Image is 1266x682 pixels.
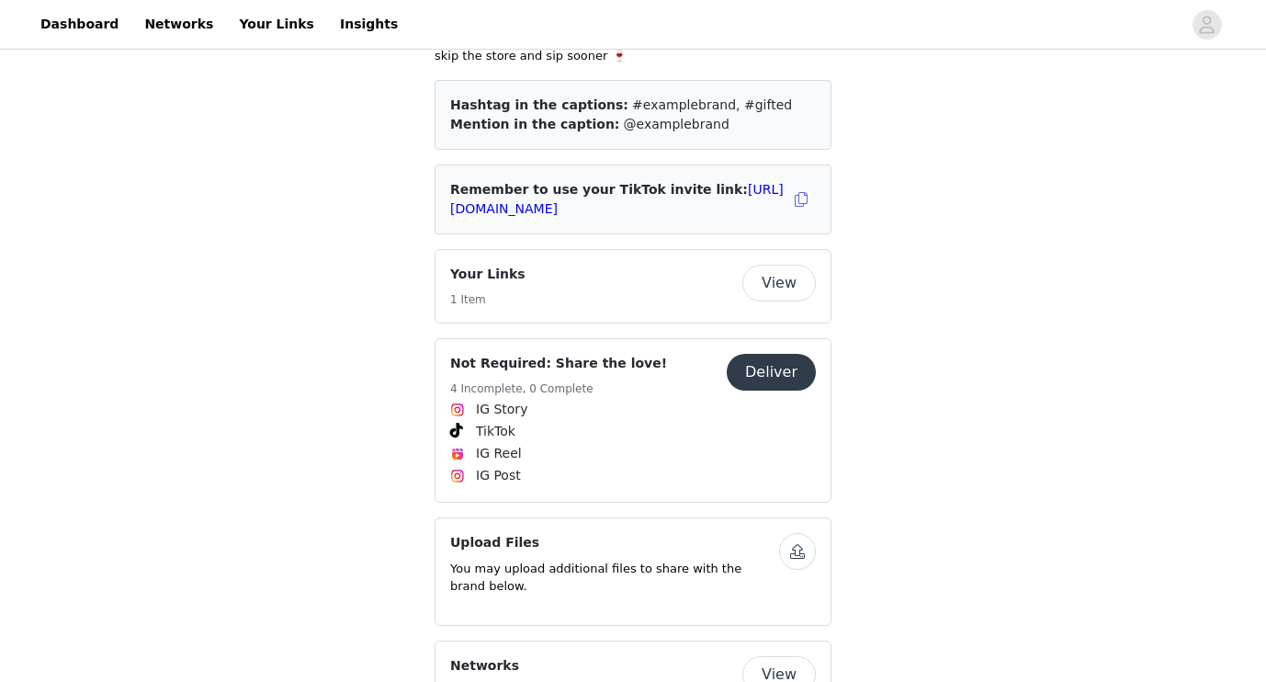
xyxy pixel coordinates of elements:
a: Dashboard [29,4,130,45]
span: @examplebrand [624,117,729,131]
h4: Not Required: Share the love! [450,354,667,373]
h5: 1 Item [450,291,526,308]
button: View [742,265,816,301]
span: #examplebrand, #gifted [632,97,792,112]
button: Deliver [727,354,816,391]
span: IG Post [476,466,521,485]
div: avatar [1198,10,1215,40]
a: Networks [133,4,224,45]
a: Insights [329,4,409,45]
span: Remember to use your TikTok invite link: [450,182,784,216]
h4: Your Links [450,265,526,284]
img: Instagram Reels Icon [450,447,465,461]
span: IG Story [476,400,527,419]
h4: Networks [450,656,519,676]
a: [URL][DOMAIN_NAME] [450,182,784,216]
h5: 4 Incomplete, 0 Complete [450,381,667,397]
img: Instagram Icon [450,469,465,483]
span: Hashtag in the captions: [450,97,628,112]
img: Instagram Icon [450,403,465,417]
span: Mention in the caption: [450,117,619,131]
span: IG Reel [476,444,522,463]
div: Not Required: Share the love! [435,338,831,503]
h4: Upload Files [450,533,779,552]
p: You may upload additional files to share with the brand below. [450,560,779,596]
span: TikTok [476,422,515,441]
a: Your Links [228,4,325,45]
